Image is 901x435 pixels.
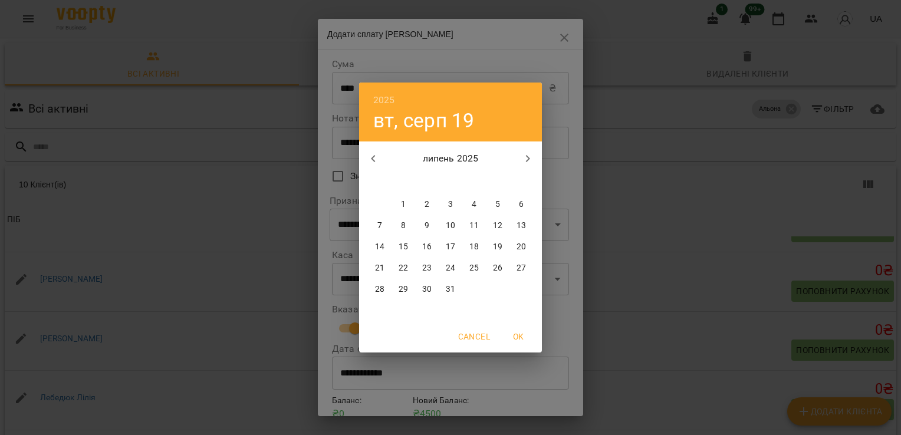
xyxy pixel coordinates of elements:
[393,176,414,188] span: вт
[373,92,395,108] button: 2025
[375,262,384,274] p: 21
[453,326,495,347] button: Cancel
[393,279,414,300] button: 29
[511,176,532,188] span: нд
[463,215,485,236] button: 11
[517,241,526,253] p: 20
[369,236,390,258] button: 14
[519,199,524,210] p: 6
[469,241,479,253] p: 18
[399,262,408,274] p: 22
[399,284,408,295] p: 29
[416,194,438,215] button: 2
[375,241,384,253] p: 14
[440,279,461,300] button: 31
[511,215,532,236] button: 13
[463,176,485,188] span: пт
[463,258,485,279] button: 25
[463,194,485,215] button: 4
[393,258,414,279] button: 22
[469,220,479,232] p: 11
[469,262,479,274] p: 25
[399,241,408,253] p: 15
[448,199,453,210] p: 3
[487,258,508,279] button: 26
[393,194,414,215] button: 1
[401,220,406,232] p: 8
[440,215,461,236] button: 10
[487,176,508,188] span: сб
[511,236,532,258] button: 20
[416,236,438,258] button: 16
[401,199,406,210] p: 1
[511,194,532,215] button: 6
[440,236,461,258] button: 17
[369,279,390,300] button: 28
[440,258,461,279] button: 24
[369,176,390,188] span: пн
[493,262,502,274] p: 26
[511,258,532,279] button: 27
[425,220,429,232] p: 9
[422,262,432,274] p: 23
[446,284,455,295] p: 31
[517,262,526,274] p: 27
[499,326,537,347] button: OK
[440,194,461,215] button: 3
[446,262,455,274] p: 24
[393,215,414,236] button: 8
[416,176,438,188] span: ср
[425,199,429,210] p: 2
[393,236,414,258] button: 15
[487,215,508,236] button: 12
[446,220,455,232] p: 10
[487,194,508,215] button: 5
[375,284,384,295] p: 28
[416,215,438,236] button: 9
[446,241,455,253] p: 17
[416,279,438,300] button: 30
[440,176,461,188] span: чт
[458,329,490,344] span: Cancel
[487,236,508,258] button: 19
[377,220,382,232] p: 7
[495,199,500,210] p: 5
[416,258,438,279] button: 23
[493,220,502,232] p: 12
[369,215,390,236] button: 7
[369,258,390,279] button: 21
[373,108,475,133] button: вт, серп 19
[472,199,476,210] p: 4
[504,329,532,344] span: OK
[422,241,432,253] p: 16
[517,220,526,232] p: 13
[463,236,485,258] button: 18
[387,151,514,166] p: липень 2025
[493,241,502,253] p: 19
[422,284,432,295] p: 30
